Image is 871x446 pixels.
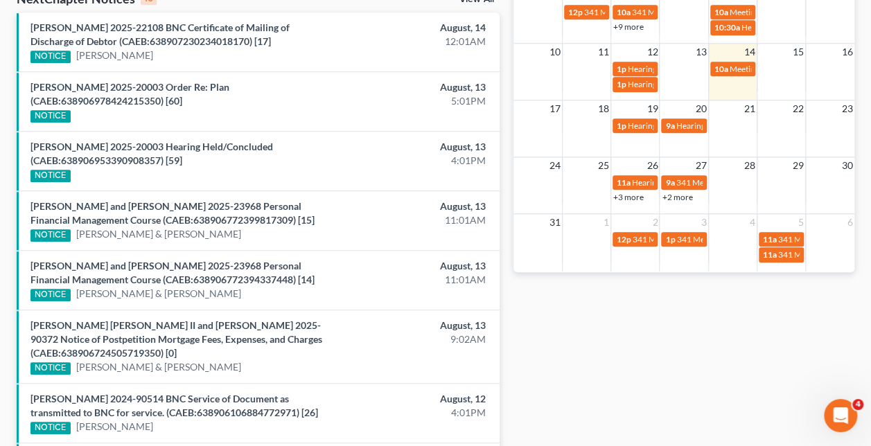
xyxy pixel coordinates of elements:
[846,214,854,231] span: 6
[343,406,486,420] div: 4:01PM
[651,214,659,231] span: 2
[343,259,486,273] div: August, 13
[343,199,486,213] div: August, 13
[714,7,728,17] span: 10a
[665,177,674,188] span: 9a
[30,51,71,63] div: NOTICE
[645,44,659,60] span: 12
[30,170,71,182] div: NOTICE
[694,44,708,60] span: 13
[617,177,631,188] span: 11a
[76,360,241,374] a: [PERSON_NAME] & [PERSON_NAME]
[632,177,813,188] span: Hearing for [PERSON_NAME] & [PERSON_NAME]
[548,157,562,174] span: 24
[714,22,740,33] span: 10:30a
[748,214,757,231] span: 4
[791,100,805,117] span: 22
[30,393,318,418] a: [PERSON_NAME] 2024-90514 BNC Service of Document as transmitted to BNC for service. (CAEB:6389061...
[30,110,71,123] div: NOTICE
[841,157,854,174] span: 30
[30,260,315,285] a: [PERSON_NAME] and [PERSON_NAME] 2025-23968 Personal Financial Management Course (CAEB:63890677239...
[743,100,757,117] span: 21
[743,44,757,60] span: 14
[763,249,777,260] span: 11a
[824,399,857,432] iframe: Intercom live chat
[30,289,71,301] div: NOTICE
[617,79,626,89] span: 1p
[852,399,863,410] span: 4
[76,420,153,434] a: [PERSON_NAME]
[76,227,241,241] a: [PERSON_NAME] & [PERSON_NAME]
[617,234,631,244] span: 12p
[613,192,644,202] a: +3 more
[694,100,708,117] span: 20
[30,141,273,166] a: [PERSON_NAME] 2025-20003 Hearing Held/Concluded (CAEB:638906953390908357) [59]
[343,140,486,154] div: August, 13
[30,362,71,375] div: NOTICE
[613,21,644,32] a: +9 more
[343,392,486,406] div: August, 12
[628,121,818,131] span: Hearing for [PERSON_NAME] and [PERSON_NAME]
[548,214,562,231] span: 31
[568,7,583,17] span: 12p
[628,79,809,89] span: Hearing for [PERSON_NAME] & [PERSON_NAME]
[602,214,610,231] span: 1
[676,121,857,131] span: Hearing for [PERSON_NAME] & [PERSON_NAME]
[665,234,675,244] span: 1p
[597,100,610,117] span: 18
[343,80,486,94] div: August, 13
[632,7,757,17] span: 341 Meeting for [PERSON_NAME]
[665,121,674,131] span: 9a
[343,332,486,346] div: 9:02AM
[597,44,610,60] span: 11
[343,273,486,287] div: 11:01AM
[343,319,486,332] div: August, 13
[30,422,71,434] div: NOTICE
[548,100,562,117] span: 17
[763,234,777,244] span: 11a
[645,100,659,117] span: 19
[714,64,728,74] span: 10a
[30,81,229,107] a: [PERSON_NAME] 2025-20003 Order Re: Plan (CAEB:638906978424215350) [60]
[30,21,290,47] a: [PERSON_NAME] 2025-22108 BNC Certificate of Mailing of Discharge of Debtor (CAEB:6389072302340181...
[548,44,562,60] span: 10
[662,192,692,202] a: +2 more
[597,157,610,174] span: 25
[343,21,486,35] div: August, 14
[645,157,659,174] span: 26
[791,44,805,60] span: 15
[30,200,315,226] a: [PERSON_NAME] and [PERSON_NAME] 2025-23968 Personal Financial Management Course (CAEB:63890677239...
[797,214,805,231] span: 5
[76,287,241,301] a: [PERSON_NAME] & [PERSON_NAME]
[694,157,708,174] span: 27
[741,22,850,33] span: Hearing for [PERSON_NAME]
[30,229,71,242] div: NOTICE
[617,64,626,74] span: 1p
[76,48,153,62] a: [PERSON_NAME]
[633,234,815,244] span: 341 Meeting for Cariss Milano & [PERSON_NAME]
[628,64,736,74] span: Hearing for [PERSON_NAME]
[343,94,486,108] div: 5:01PM
[743,157,757,174] span: 28
[584,7,709,17] span: 341 Meeting for [PERSON_NAME]
[30,319,322,359] a: [PERSON_NAME] [PERSON_NAME] II and [PERSON_NAME] 2025-90372 Notice of Postpetition Mortgage Fees,...
[617,121,626,131] span: 1p
[841,100,854,117] span: 23
[617,7,631,17] span: 10a
[343,35,486,48] div: 12:01AM
[343,213,486,227] div: 11:01AM
[700,214,708,231] span: 3
[343,154,486,168] div: 4:01PM
[841,44,854,60] span: 16
[791,157,805,174] span: 29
